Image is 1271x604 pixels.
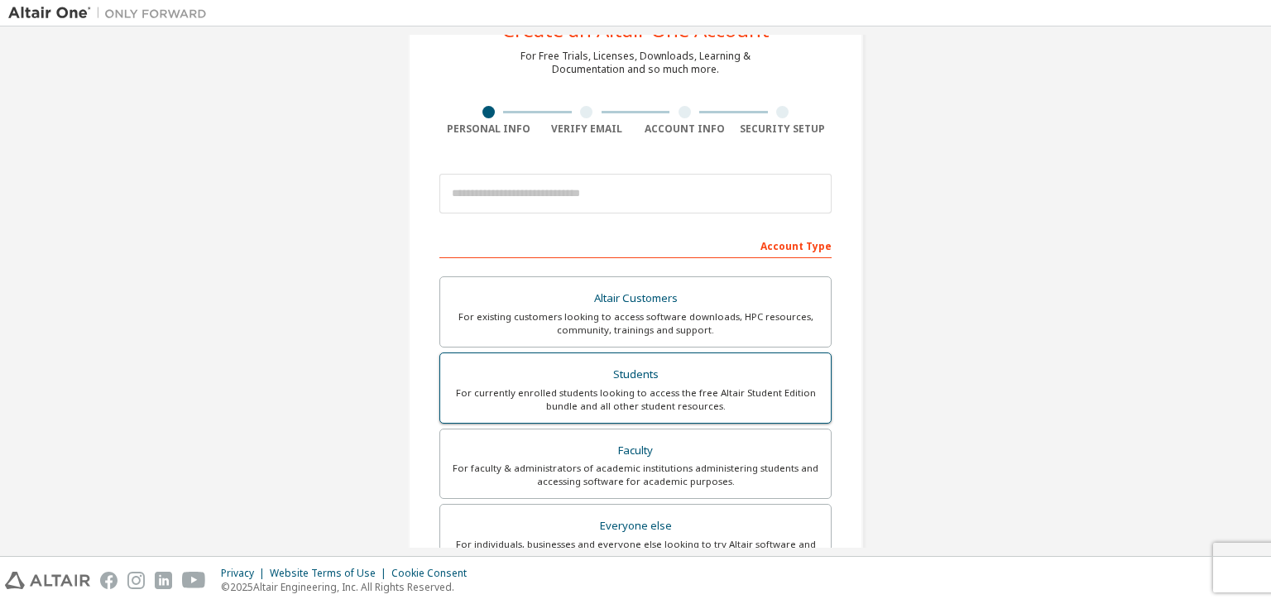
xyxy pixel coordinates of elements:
[450,538,821,564] div: For individuals, businesses and everyone else looking to try Altair software and explore our prod...
[8,5,215,22] img: Altair One
[450,462,821,488] div: For faculty & administrators of academic institutions administering students and accessing softwa...
[391,567,477,580] div: Cookie Consent
[450,287,821,310] div: Altair Customers
[450,310,821,337] div: For existing customers looking to access software downloads, HPC resources, community, trainings ...
[450,363,821,386] div: Students
[635,122,734,136] div: Account Info
[221,580,477,594] p: © 2025 Altair Engineering, Inc. All Rights Reserved.
[100,572,118,589] img: facebook.svg
[520,50,751,76] div: For Free Trials, Licenses, Downloads, Learning & Documentation and so much more.
[5,572,90,589] img: altair_logo.svg
[439,122,538,136] div: Personal Info
[221,567,270,580] div: Privacy
[450,386,821,413] div: For currently enrolled students looking to access the free Altair Student Edition bundle and all ...
[538,122,636,136] div: Verify Email
[450,515,821,538] div: Everyone else
[502,20,770,40] div: Create an Altair One Account
[450,439,821,463] div: Faculty
[127,572,145,589] img: instagram.svg
[270,567,391,580] div: Website Terms of Use
[155,572,172,589] img: linkedin.svg
[734,122,832,136] div: Security Setup
[182,572,206,589] img: youtube.svg
[439,232,832,258] div: Account Type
